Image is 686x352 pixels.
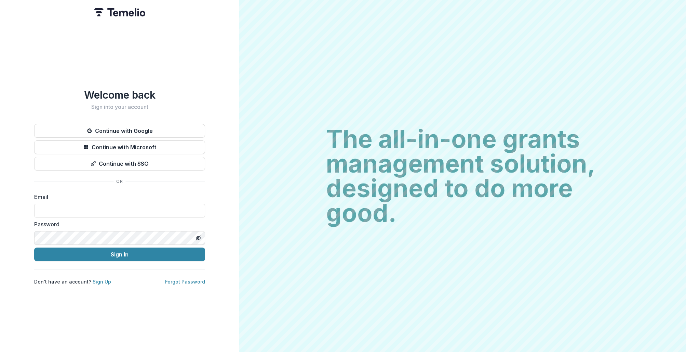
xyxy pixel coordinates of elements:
h2: Sign into your account [34,104,205,110]
a: Sign Up [93,279,111,285]
a: Forgot Password [165,279,205,285]
h1: Welcome back [34,89,205,101]
button: Continue with Google [34,124,205,138]
button: Continue with SSO [34,157,205,171]
label: Password [34,220,201,228]
button: Toggle password visibility [193,232,204,243]
img: Temelio [94,8,145,16]
button: Sign In [34,248,205,261]
label: Email [34,193,201,201]
p: Don't have an account? [34,278,111,285]
button: Continue with Microsoft [34,140,205,154]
